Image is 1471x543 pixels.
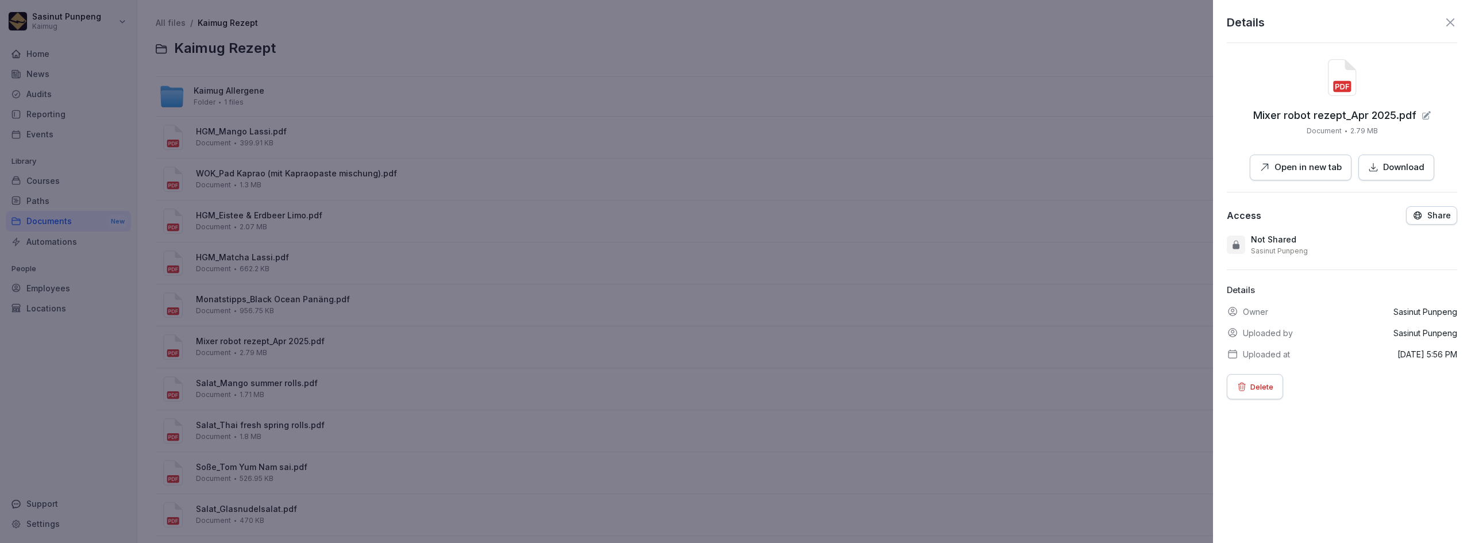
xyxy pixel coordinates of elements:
[1251,247,1308,256] p: Sasinut Punpeng
[1243,306,1268,318] p: Owner
[1397,348,1457,360] p: [DATE] 5:56 PM
[1358,155,1434,180] button: Download
[1383,161,1424,174] p: Download
[1274,161,1342,174] p: Open in new tab
[1250,155,1351,180] button: Open in new tab
[1393,306,1457,318] p: Sasinut Punpeng
[1227,14,1265,31] p: Details
[1227,210,1261,221] div: Access
[1393,327,1457,339] p: Sasinut Punpeng
[1243,327,1293,339] p: Uploaded by
[1350,126,1378,136] p: 2.79 MB
[1250,380,1273,393] p: Delete
[1227,374,1283,399] button: Delete
[1307,126,1342,136] p: Document
[1253,110,1416,121] p: Mixer robot rezept_Apr 2025.pdf
[1251,234,1296,245] p: Not Shared
[1243,348,1290,360] p: Uploaded at
[1406,206,1457,225] button: Share
[1427,211,1451,220] p: Share
[1227,284,1457,297] p: Details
